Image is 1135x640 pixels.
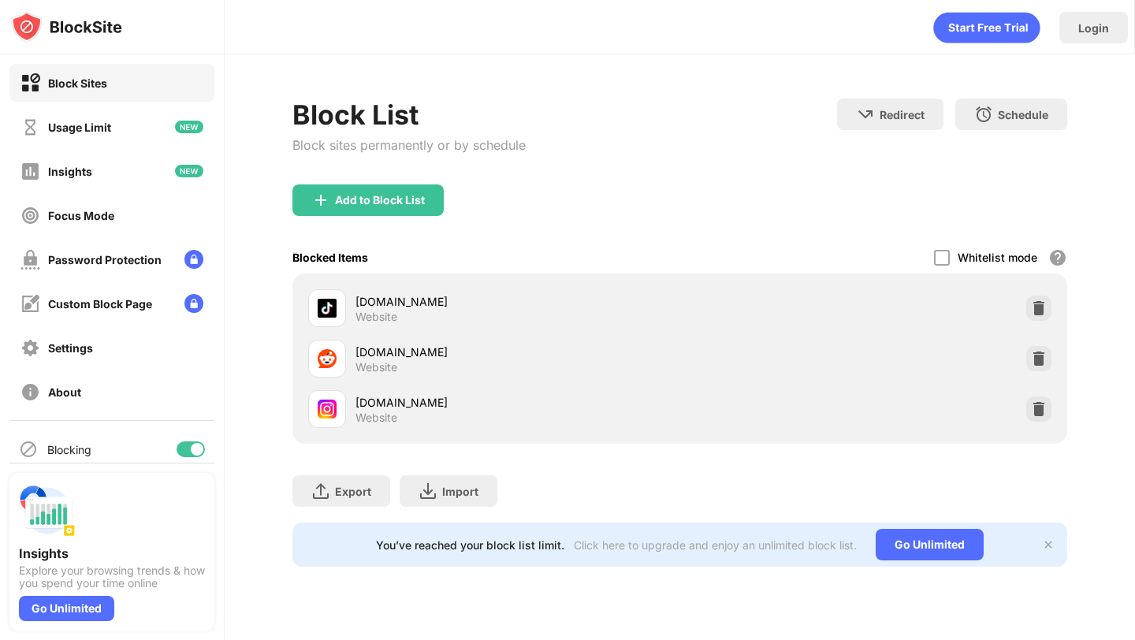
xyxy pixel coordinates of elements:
[20,206,40,225] img: focus-off.svg
[19,596,114,621] div: Go Unlimited
[48,121,111,134] div: Usage Limit
[20,73,40,93] img: block-on.svg
[880,108,925,121] div: Redirect
[318,349,337,368] img: favicons
[1042,538,1055,551] img: x-button.svg
[48,165,92,178] div: Insights
[318,400,337,419] img: favicons
[376,538,564,552] div: You’ve reached your block list limit.
[20,162,40,181] img: insights-off.svg
[19,440,38,459] img: blocking-icon.svg
[48,76,107,90] div: Block Sites
[20,117,40,137] img: time-usage-off.svg
[184,294,203,313] img: lock-menu.svg
[48,385,81,399] div: About
[19,545,205,561] div: Insights
[355,310,397,324] div: Website
[335,485,371,498] div: Export
[20,382,40,402] img: about-off.svg
[292,251,368,264] div: Blocked Items
[318,299,337,318] img: favicons
[292,99,526,131] div: Block List
[355,344,679,360] div: [DOMAIN_NAME]
[998,108,1048,121] div: Schedule
[355,360,397,374] div: Website
[11,11,122,43] img: logo-blocksite.svg
[355,411,397,425] div: Website
[19,482,76,539] img: push-insights.svg
[175,165,203,177] img: new-icon.svg
[48,209,114,222] div: Focus Mode
[1078,21,1109,35] div: Login
[574,538,857,552] div: Click here to upgrade and enjoy an unlimited block list.
[20,250,40,270] img: password-protection-off.svg
[442,485,478,498] div: Import
[958,251,1037,264] div: Whitelist mode
[184,250,203,269] img: lock-menu.svg
[355,394,679,411] div: [DOMAIN_NAME]
[20,294,40,314] img: customize-block-page-off.svg
[355,293,679,310] div: [DOMAIN_NAME]
[48,297,152,311] div: Custom Block Page
[335,194,425,207] div: Add to Block List
[20,338,40,358] img: settings-off.svg
[48,341,93,355] div: Settings
[48,253,162,266] div: Password Protection
[19,564,205,590] div: Explore your browsing trends & how you spend your time online
[933,12,1040,43] div: animation
[876,529,984,560] div: Go Unlimited
[175,121,203,133] img: new-icon.svg
[292,137,526,153] div: Block sites permanently or by schedule
[47,443,91,456] div: Blocking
